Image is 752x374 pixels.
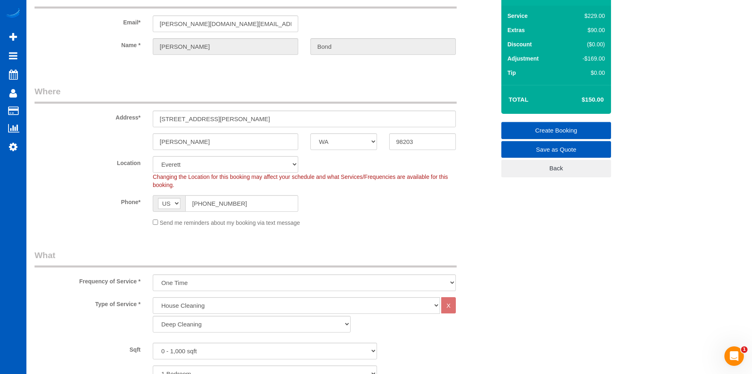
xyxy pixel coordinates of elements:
span: 1 [741,346,748,353]
input: Last Name* [310,38,456,55]
label: Location [28,156,147,167]
div: $90.00 [566,26,605,34]
label: Address* [28,111,147,122]
label: Email* [28,15,147,26]
h4: $150.00 [557,96,604,103]
input: Phone* [185,195,298,212]
iframe: Intercom live chat [724,346,744,366]
div: -$169.00 [566,54,605,63]
img: Automaid Logo [5,8,21,20]
input: First Name* [153,38,298,55]
div: $0.00 [566,69,605,77]
span: Send me reminders about my booking via text message [160,220,300,226]
label: Phone* [28,195,147,206]
label: Extras [507,26,525,34]
label: Service [507,12,528,20]
label: Adjustment [507,54,539,63]
a: Back [501,160,611,177]
label: Type of Service * [28,297,147,308]
strong: Total [509,96,529,103]
label: Sqft [28,343,147,354]
label: Frequency of Service * [28,274,147,285]
input: Email* [153,15,298,32]
a: Save as Quote [501,141,611,158]
input: City* [153,133,298,150]
legend: Where [35,85,457,104]
a: Create Booking [501,122,611,139]
span: Changing the Location for this booking may affect your schedule and what Services/Frequencies are... [153,174,448,188]
input: Zip Code* [389,133,456,150]
div: $229.00 [566,12,605,20]
div: ($0.00) [566,40,605,48]
label: Tip [507,69,516,77]
legend: What [35,249,457,267]
label: Discount [507,40,532,48]
label: Name * [28,38,147,49]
